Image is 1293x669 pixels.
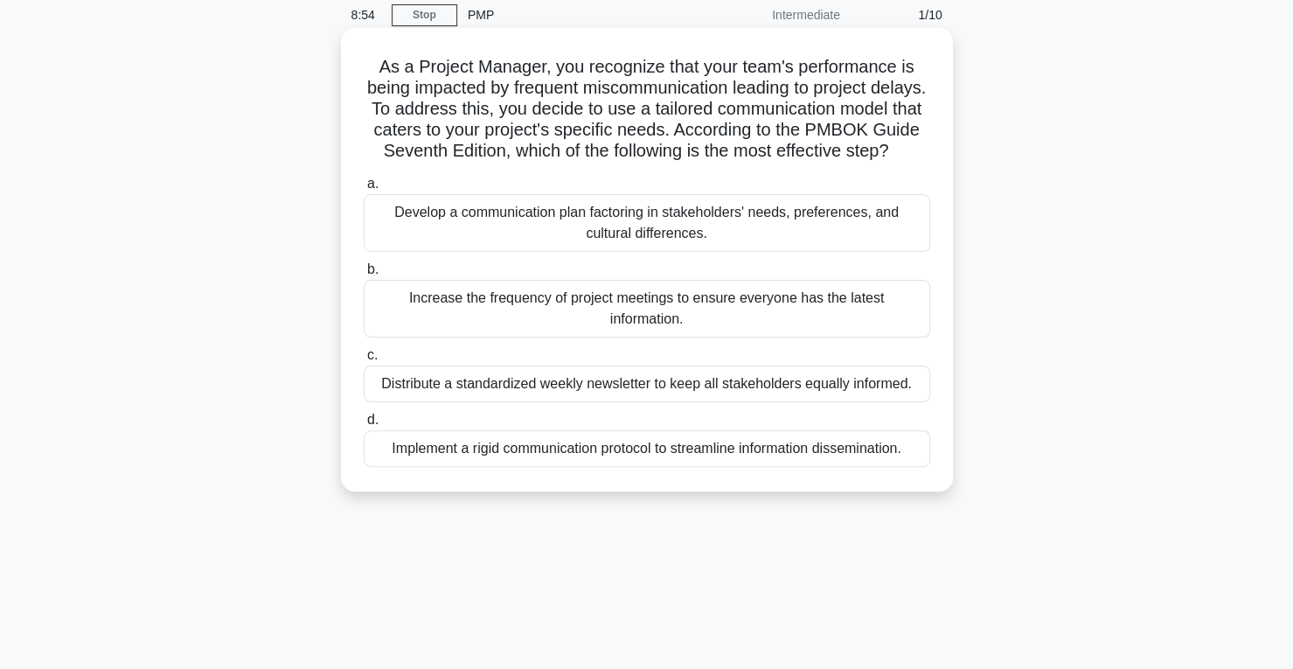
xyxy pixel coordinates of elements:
h5: As a Project Manager, you recognize that your team's performance is being impacted by frequent mi... [362,56,932,163]
span: d. [367,412,379,427]
a: Stop [392,4,457,26]
div: Develop a communication plan factoring in stakeholders' needs, preferences, and cultural differen... [364,194,930,252]
div: Increase the frequency of project meetings to ensure everyone has the latest information. [364,280,930,338]
div: Distribute a standardized weekly newsletter to keep all stakeholders equally informed. [364,366,930,402]
span: c. [367,347,378,362]
span: a. [367,176,379,191]
div: Implement a rigid communication protocol to streamline information dissemination. [364,430,930,467]
span: b. [367,261,379,276]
